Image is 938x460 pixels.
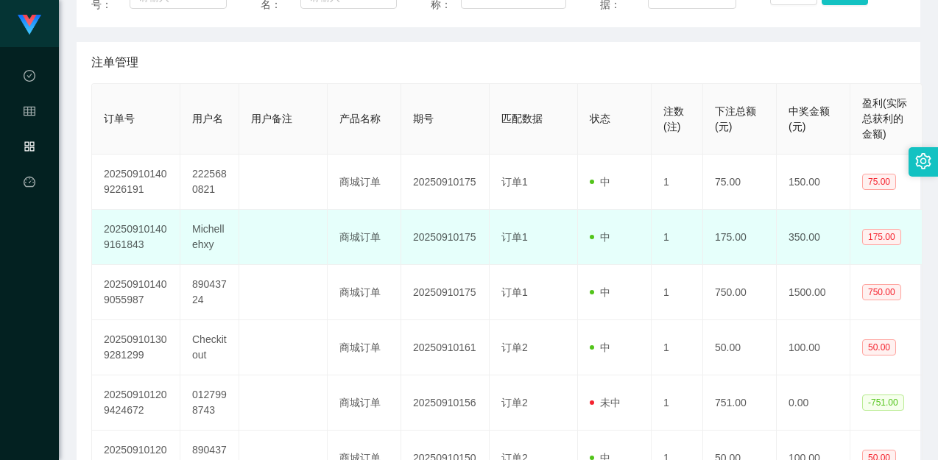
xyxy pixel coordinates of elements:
span: 用户备注 [251,113,292,124]
td: 商城订单 [328,320,401,375]
span: 订单2 [501,342,528,353]
a: 图标: dashboard平台首页 [24,168,35,316]
td: 商城订单 [328,265,401,320]
td: 1 [652,320,703,375]
span: 中 [590,176,610,188]
td: 150.00 [777,155,850,210]
td: 1 [652,210,703,265]
span: 订单1 [501,176,528,188]
span: 期号 [413,113,434,124]
span: 订单1 [501,231,528,243]
td: 750.00 [703,265,777,320]
td: 202509101409226191 [92,155,180,210]
td: 350.00 [777,210,850,265]
span: 下注总额(元) [715,105,756,132]
td: 商城订单 [328,375,401,431]
span: 注单管理 [91,54,138,71]
td: 75.00 [703,155,777,210]
i: 图标: check-circle-o [24,63,35,93]
span: 中 [590,286,610,298]
td: Checkitout [180,320,239,375]
span: 状态 [590,113,610,124]
td: 175.00 [703,210,777,265]
td: 1 [652,155,703,210]
span: 未中 [590,397,621,408]
td: 商城订单 [328,210,401,265]
span: 盈利(实际总获利的金额) [862,97,907,140]
td: 1 [652,375,703,431]
span: 75.00 [862,174,896,190]
span: 用户名 [192,113,223,124]
span: 中 [590,342,610,353]
span: 注数(注) [663,105,684,132]
img: logo.9652507e.png [18,15,41,35]
span: 750.00 [862,284,901,300]
span: 产品名称 [339,113,381,124]
span: 会员管理 [24,106,35,237]
td: 751.00 [703,375,777,431]
td: 20250910175 [401,155,490,210]
td: 202509101409055987 [92,265,180,320]
td: 100.00 [777,320,850,375]
span: 订单1 [501,286,528,298]
td: 202509101309281299 [92,320,180,375]
span: 数据中心 [24,71,35,202]
td: 202509101209424672 [92,375,180,431]
span: -751.00 [862,394,904,411]
i: 图标: setting [915,153,931,169]
td: 2225680821 [180,155,239,210]
span: 中奖金额(元) [789,105,830,132]
td: 202509101409161843 [92,210,180,265]
i: 图标: appstore-o [24,134,35,163]
i: 图标: table [24,99,35,128]
td: 0.00 [777,375,850,431]
td: 商城订单 [328,155,401,210]
span: 匹配数据 [501,113,543,124]
td: 0127998743 [180,375,239,431]
td: 20250910156 [401,375,490,431]
span: 产品管理 [24,141,35,272]
span: 订单号 [104,113,135,124]
td: 20250910175 [401,265,490,320]
span: 50.00 [862,339,896,355]
span: 订单2 [501,397,528,408]
td: 20250910161 [401,320,490,375]
td: 20250910175 [401,210,490,265]
td: 89043724 [180,265,239,320]
span: 中 [590,231,610,243]
span: 175.00 [862,229,901,245]
td: 1500.00 [777,265,850,320]
td: Michellehxy [180,210,239,265]
td: 1 [652,265,703,320]
td: 50.00 [703,320,777,375]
